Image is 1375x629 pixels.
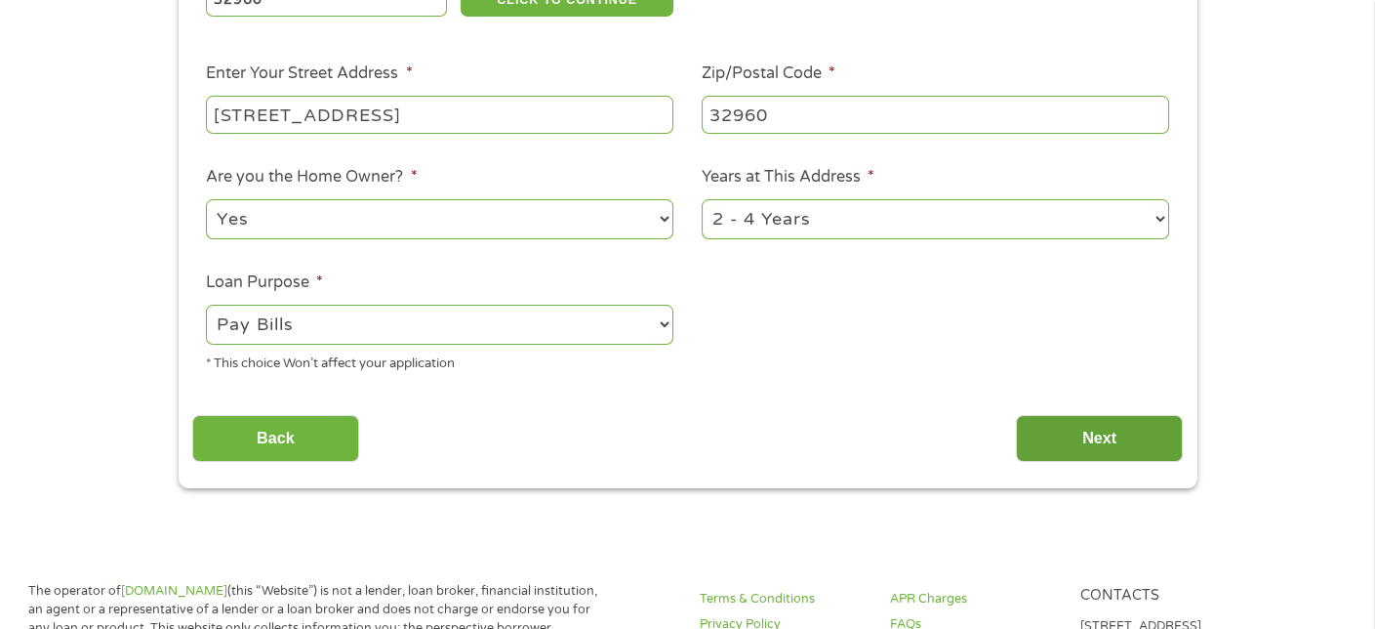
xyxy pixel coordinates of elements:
[702,167,874,188] label: Years at This Address
[206,167,417,188] label: Are you the Home Owner?
[206,348,673,374] div: * This choice Won’t affect your application
[890,590,1057,608] a: APR Charges
[702,63,835,84] label: Zip/Postal Code
[206,273,323,293] label: Loan Purpose
[700,590,867,608] a: Terms & Conditions
[1016,415,1183,463] input: Next
[206,96,673,133] input: 1 Main Street
[206,63,412,84] label: Enter Your Street Address
[192,415,359,463] input: Back
[1080,587,1247,606] h4: Contacts
[121,583,227,599] a: [DOMAIN_NAME]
